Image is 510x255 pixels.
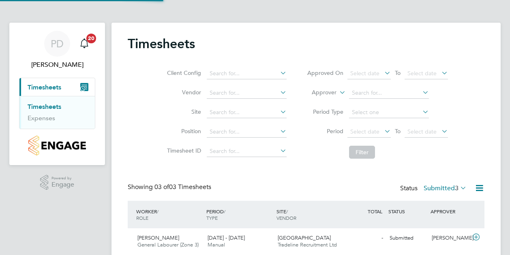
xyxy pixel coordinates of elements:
[429,232,471,245] div: [PERSON_NAME]
[278,241,337,248] span: Tradeline Recruitment Ltd
[300,89,336,97] label: Approver
[407,128,437,135] span: Select date
[76,31,92,57] a: 20
[28,114,55,122] a: Expenses
[207,87,287,99] input: Search for...
[19,60,95,70] span: Paul Desborough
[278,234,331,241] span: [GEOGRAPHIC_DATA]
[28,83,61,91] span: Timesheets
[157,208,159,215] span: /
[207,146,287,157] input: Search for...
[208,234,245,241] span: [DATE] - [DATE]
[128,183,213,191] div: Showing
[307,69,343,76] label: Approved On
[137,241,199,248] span: General Labourer (Zone 3)
[165,127,201,135] label: Position
[51,38,64,49] span: PD
[165,108,201,115] label: Site
[207,68,287,79] input: Search for...
[350,70,379,77] span: Select date
[206,215,218,221] span: TYPE
[386,204,429,219] div: STATUS
[134,204,204,225] div: WORKER
[274,204,345,225] div: SITE
[165,89,201,96] label: Vendor
[424,184,467,192] label: Submitted
[9,23,105,165] nav: Main navigation
[86,34,96,43] span: 20
[207,107,287,118] input: Search for...
[349,107,429,118] input: Select one
[307,108,343,115] label: Period Type
[28,103,61,110] a: Timesheets
[407,70,437,77] span: Select date
[51,181,74,188] span: Engage
[128,36,195,52] h2: Timesheets
[19,136,95,155] a: Go to home page
[137,234,179,241] span: [PERSON_NAME]
[455,184,459,192] span: 3
[19,96,95,129] div: Timesheets
[154,183,211,191] span: 03 Timesheets
[350,128,379,135] span: Select date
[286,208,288,215] span: /
[307,127,343,135] label: Period
[392,68,403,78] span: To
[51,175,74,182] span: Powered by
[224,208,225,215] span: /
[368,208,382,215] span: TOTAL
[349,146,375,159] button: Filter
[349,87,429,99] input: Search for...
[392,126,403,136] span: To
[344,232,386,245] div: -
[19,31,95,70] a: PD[PERSON_NAME]
[208,241,225,248] span: Manual
[154,183,169,191] span: 03 of
[40,175,75,190] a: Powered byEngage
[165,147,201,154] label: Timesheet ID
[207,126,287,138] input: Search for...
[204,204,274,225] div: PERIOD
[429,204,471,219] div: APPROVER
[400,183,468,194] div: Status
[386,232,429,245] div: Submitted
[165,69,201,76] label: Client Config
[19,78,95,96] button: Timesheets
[276,215,296,221] span: VENDOR
[136,215,148,221] span: ROLE
[28,136,86,155] img: countryside-properties-logo-retina.png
